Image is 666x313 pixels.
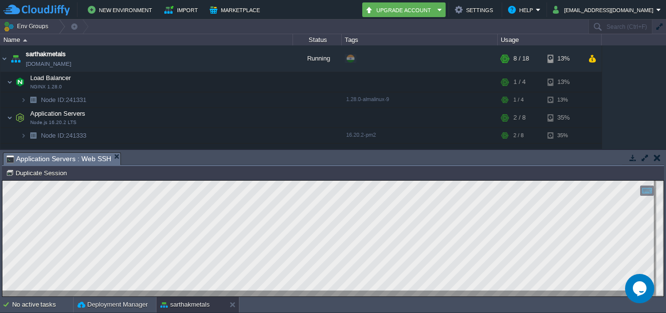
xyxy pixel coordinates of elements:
[548,108,579,127] div: 35%
[7,108,13,127] img: AMDAwAAAACH5BAEAAAAALAAAAAABAAEAAAICRAEAOw==
[40,131,88,140] span: 241333
[20,144,26,159] img: AMDAwAAAACH5BAEAAAAALAAAAAABAAEAAAICRAEAOw==
[29,74,72,82] span: Load Balancer
[164,4,201,16] button: Import
[513,72,526,92] div: 1 / 4
[20,128,26,143] img: AMDAwAAAACH5BAEAAAAALAAAAAABAAEAAAICRAEAOw==
[40,96,88,104] a: Node ID:241331
[346,132,376,138] span: 16.20.2-pm2
[548,72,579,92] div: 13%
[40,131,88,140] a: Node ID:241333
[29,110,87,117] a: Application ServersNode.js 16.20.2 LTS
[346,96,389,102] span: 1.28.0-almalinux-9
[160,300,210,310] button: sarthakmetals
[30,120,77,125] span: Node.js 16.20.2 LTS
[26,59,71,69] a: [DOMAIN_NAME]
[30,84,62,90] span: NGINX 1.28.0
[41,132,66,139] span: Node ID:
[26,49,66,59] a: sarthakmetals
[13,108,27,127] img: AMDAwAAAACH5BAEAAAAALAAAAAABAAEAAAICRAEAOw==
[513,128,524,143] div: 2 / 8
[7,72,13,92] img: AMDAwAAAACH5BAEAAAAALAAAAAABAAEAAAICRAEAOw==
[6,153,111,165] span: Application Servers : Web SSH
[210,4,263,16] button: Marketplace
[9,45,22,72] img: AMDAwAAAACH5BAEAAAAALAAAAAABAAEAAAICRAEAOw==
[78,300,148,310] button: Deployment Manager
[455,4,496,16] button: Settings
[41,96,66,104] span: Node ID:
[13,72,27,92] img: AMDAwAAAACH5BAEAAAAALAAAAAABAAEAAAICRAEAOw==
[513,45,529,72] div: 8 / 18
[365,4,434,16] button: Upgrade Account
[6,168,70,177] button: Duplicate Session
[553,4,656,16] button: [EMAIL_ADDRESS][DOMAIN_NAME]
[3,4,70,16] img: CloudJiffy
[1,34,293,45] div: Name
[88,4,155,16] button: New Environment
[26,92,40,107] img: AMDAwAAAACH5BAEAAAAALAAAAAABAAEAAAICRAEAOw==
[548,45,579,72] div: 13%
[40,147,79,155] a: Deployments
[625,274,656,303] iframe: chat widget
[40,96,88,104] span: 241331
[12,297,73,313] div: No active tasks
[294,34,341,45] div: Status
[23,39,27,42] img: AMDAwAAAACH5BAEAAAAALAAAAAABAAEAAAICRAEAOw==
[498,34,601,45] div: Usage
[20,92,26,107] img: AMDAwAAAACH5BAEAAAAALAAAAAABAAEAAAICRAEAOw==
[0,45,8,72] img: AMDAwAAAACH5BAEAAAAALAAAAAABAAEAAAICRAEAOw==
[26,144,40,159] img: AMDAwAAAACH5BAEAAAAALAAAAAABAAEAAAICRAEAOw==
[548,92,579,107] div: 13%
[513,92,524,107] div: 1 / 4
[29,74,72,82] a: Load BalancerNGINX 1.28.0
[513,108,526,127] div: 2 / 8
[3,20,52,33] button: Env Groups
[29,109,87,118] span: Application Servers
[293,45,342,72] div: Running
[508,4,536,16] button: Help
[342,34,497,45] div: Tags
[548,128,579,143] div: 35%
[26,128,40,143] img: AMDAwAAAACH5BAEAAAAALAAAAAABAAEAAAICRAEAOw==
